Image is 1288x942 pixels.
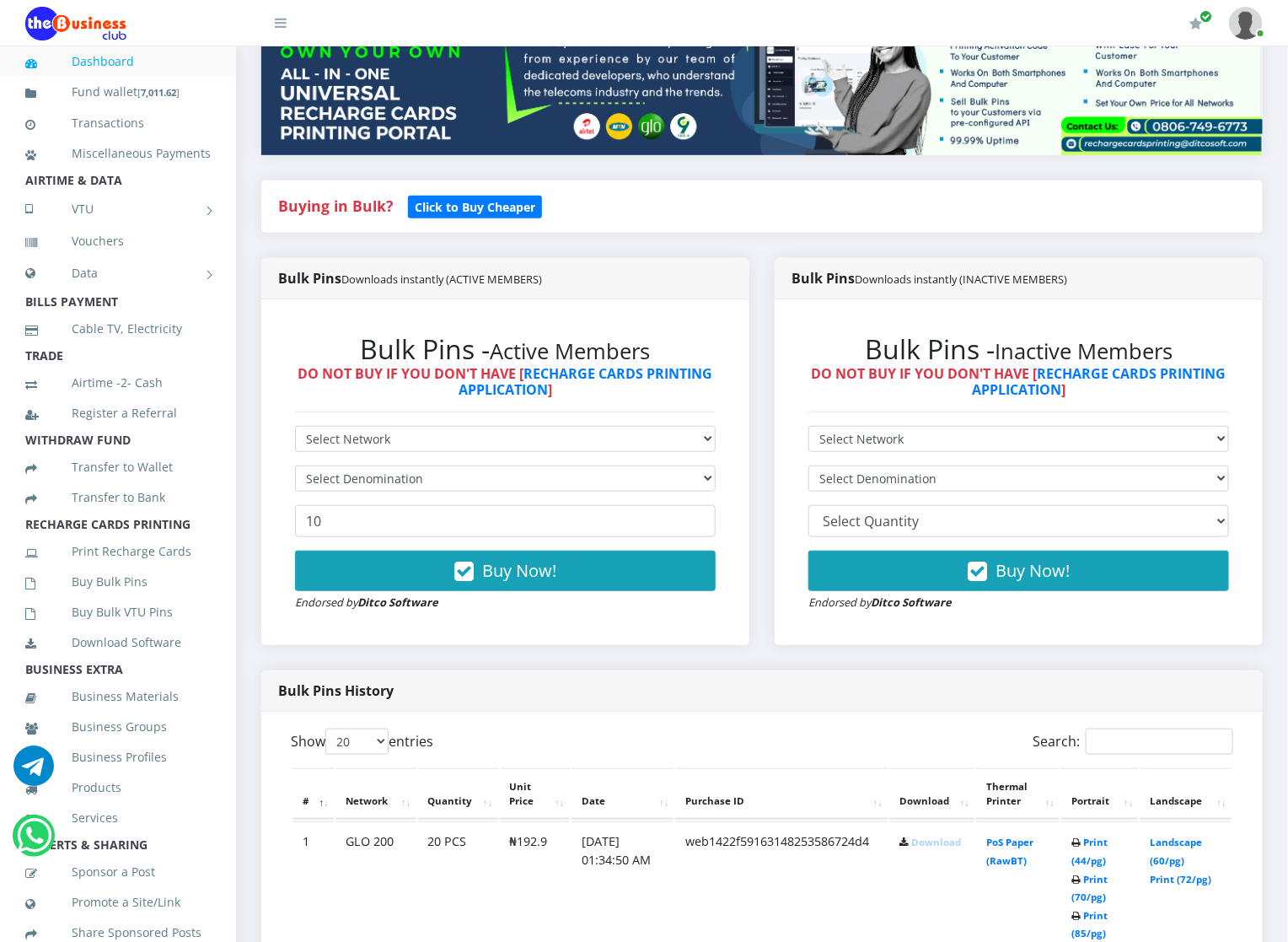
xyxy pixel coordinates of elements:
img: Logo [25,7,126,40]
a: Miscellaneous Payments [25,134,211,173]
h2: Bulk Pins - [295,333,716,365]
img: multitenant_rcp.png [261,18,1263,155]
button: Buy Now! [808,551,1229,591]
label: Show entries [291,729,433,755]
input: Search: [1086,729,1233,755]
small: [ ] [137,86,180,99]
th: Download: activate to sort column ascending [889,768,974,821]
a: Landscape (60/pg) [1151,836,1203,867]
strong: DO NOT BUY IF YOU DON'T HAVE [ ] [298,364,713,399]
a: Promote a Site/Link [25,883,211,922]
th: Purchase ID: activate to sort column ascending [675,768,888,821]
img: User [1229,7,1263,40]
span: Renew/Upgrade Subscription [1199,10,1212,23]
a: Click to Buy Cheaper [408,196,542,216]
a: Transfer to Bank [25,478,211,517]
a: Services [25,799,211,837]
a: Dashboard [25,42,211,81]
th: Thermal Printer: activate to sort column ascending [976,768,1060,821]
a: Business Profiles [25,738,211,777]
strong: Bulk Pins History [278,681,394,700]
strong: DO NOT BUY IF YOU DON'T HAVE [ ] [812,364,1226,399]
a: Register a Referral [25,394,211,433]
strong: Ditco Software [871,595,952,610]
strong: Bulk Pins [792,269,1067,288]
a: Business Materials [25,677,211,716]
span: Buy Now! [996,559,1070,582]
a: PoS Paper (RawBT) [986,836,1033,867]
small: Active Members [491,336,651,366]
a: RECHARGE CARDS PRINTING APPLICATION [972,364,1226,399]
a: Chat for support [17,828,51,856]
a: Print Recharge Cards [25,532,211,571]
strong: Ditco Software [357,595,438,610]
a: Cable TV, Electricity [25,310,211,348]
th: Quantity: activate to sort column ascending [418,768,498,821]
a: Transactions [25,104,211,143]
a: Buy Bulk Pins [25,563,211,601]
a: Vouchers [25,222,211,261]
a: VTU [25,188,211,230]
a: Buy Bulk VTU Pins [25,593,211,632]
th: Unit Price: activate to sort column ascending [500,768,570,821]
a: Transfer to Wallet [25,448,211,487]
a: RECHARGE CARDS PRINTING APPLICATION [459,364,713,399]
th: #: activate to sort column descending [292,768,334,821]
small: Downloads instantly (INACTIVE MEMBERS) [855,272,1067,287]
a: Download [911,836,961,848]
h2: Bulk Pins - [808,333,1229,365]
b: 7,011.62 [141,86,176,99]
strong: Bulk Pins [278,269,542,288]
i: Renew/Upgrade Subscription [1189,17,1202,30]
th: Network: activate to sort column ascending [335,768,416,821]
select: Showentries [325,729,389,755]
small: Inactive Members [995,336,1173,366]
a: Download Software [25,623,211,662]
label: Search: [1033,729,1233,755]
a: Chat for support [13,758,54,786]
a: Sponsor a Post [25,853,211,891]
button: Buy Now! [295,551,716,591]
small: Endorsed by [295,595,438,610]
a: Fund wallet[7,011.62] [25,73,211,112]
a: Data [25,252,211,294]
th: Date: activate to sort column ascending [572,768,674,821]
a: Print (72/pg) [1151,873,1212,885]
a: Products [25,768,211,807]
th: Portrait: activate to sort column ascending [1061,768,1138,821]
b: Click to Buy Cheaper [415,199,535,215]
th: Landscape: activate to sort column ascending [1140,768,1232,821]
small: Endorsed by [808,595,952,610]
a: Business Groups [25,708,211,746]
a: Print (70/pg) [1071,873,1108,904]
strong: Buying in Bulk? [278,196,393,216]
input: Enter Quantity [295,505,716,537]
a: Print (85/pg) [1071,909,1108,940]
small: Downloads instantly (ACTIVE MEMBERS) [341,272,542,287]
span: Buy Now! [482,559,556,582]
a: Print (44/pg) [1071,836,1108,867]
a: Airtime -2- Cash [25,363,211,402]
